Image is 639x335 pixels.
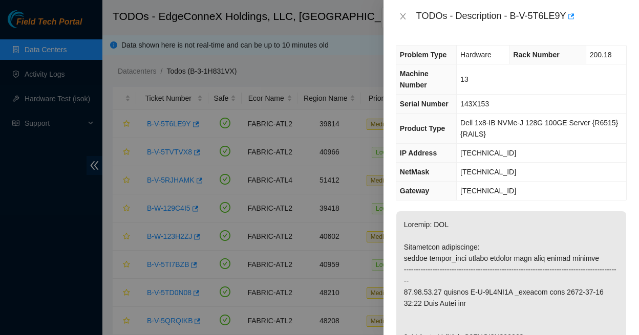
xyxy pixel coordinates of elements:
span: Rack Number [513,51,559,59]
span: Gateway [400,187,430,195]
span: 200.18 [590,51,612,59]
span: [TECHNICAL_ID] [460,187,516,195]
span: [TECHNICAL_ID] [460,168,516,176]
button: Close [396,12,410,21]
div: TODOs - Description - B-V-5T6LE9Y [416,8,627,25]
span: Problem Type [400,51,447,59]
span: Serial Number [400,100,449,108]
span: NetMask [400,168,430,176]
span: Dell 1x8-IB NVMe-J 128G 100GE Server {R6515} {RAILS} [460,119,618,138]
span: IP Address [400,149,437,157]
span: [TECHNICAL_ID] [460,149,516,157]
span: close [399,12,407,20]
span: Machine Number [400,70,429,89]
span: 143X153 [460,100,489,108]
span: 13 [460,75,468,83]
span: Hardware [460,51,492,59]
span: Product Type [400,124,445,132]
